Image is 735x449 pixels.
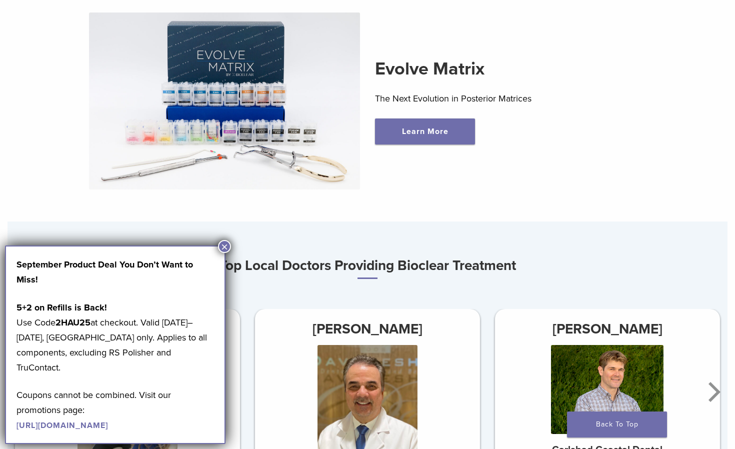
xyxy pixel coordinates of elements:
[567,411,667,437] a: Back To Top
[375,91,646,106] p: The Next Evolution in Posterior Matrices
[55,317,90,328] strong: 2HAU25
[16,300,214,375] p: Use Code at checkout. Valid [DATE]–[DATE], [GEOGRAPHIC_DATA] only. Applies to all components, exc...
[551,345,663,434] img: Dr. Michael Thylin
[16,387,214,432] p: Coupons cannot be combined. Visit our promotions page:
[375,118,475,144] a: Learn More
[702,362,722,422] button: Next
[16,420,108,430] a: [URL][DOMAIN_NAME]
[218,240,231,253] button: Close
[16,302,107,313] strong: 5+2 on Refills is Back!
[7,253,727,279] h3: Top Local Doctors Providing Bioclear Treatment
[255,317,480,341] h3: [PERSON_NAME]
[375,57,646,81] h2: Evolve Matrix
[495,317,720,341] h3: [PERSON_NAME]
[16,259,193,285] strong: September Product Deal You Don’t Want to Miss!
[89,12,360,189] img: Evolve Matrix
